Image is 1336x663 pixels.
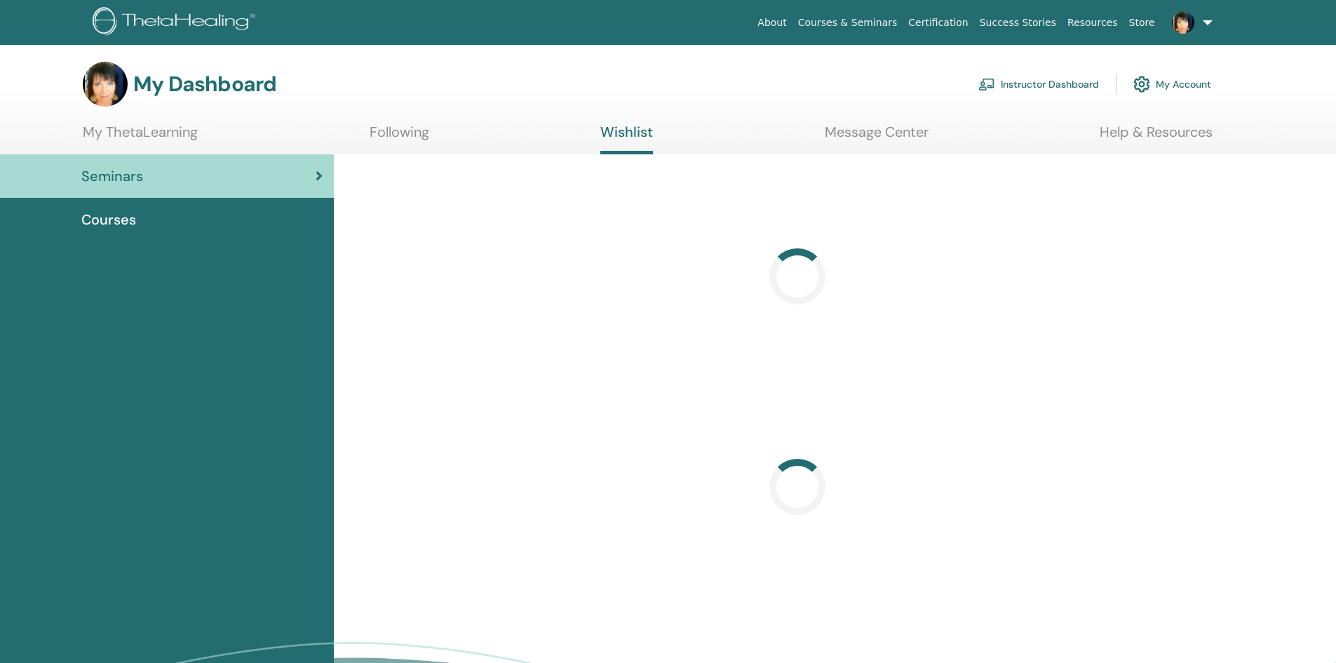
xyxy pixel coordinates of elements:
a: My ThetaLearning [83,123,198,151]
img: default.jpg [83,62,128,107]
a: Wishlist [600,123,653,154]
a: Resources [1062,10,1124,36]
a: Certification [903,10,973,36]
a: Message Center [825,123,929,151]
img: chalkboard-teacher.svg [978,78,995,91]
img: logo.png [93,7,260,39]
img: default.jpg [1172,11,1194,34]
a: Store [1124,10,1161,36]
a: About [752,10,792,36]
h3: My Dashboard [133,72,276,97]
a: Help & Resources [1100,123,1213,151]
a: Success Stories [974,10,1062,36]
a: Instructor Dashboard [978,69,1099,100]
a: Courses & Seminars [792,10,903,36]
img: cog.svg [1133,72,1150,96]
span: Courses [81,209,136,230]
a: Following [370,123,429,151]
a: My Account [1133,69,1211,100]
span: Seminars [81,166,143,187]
